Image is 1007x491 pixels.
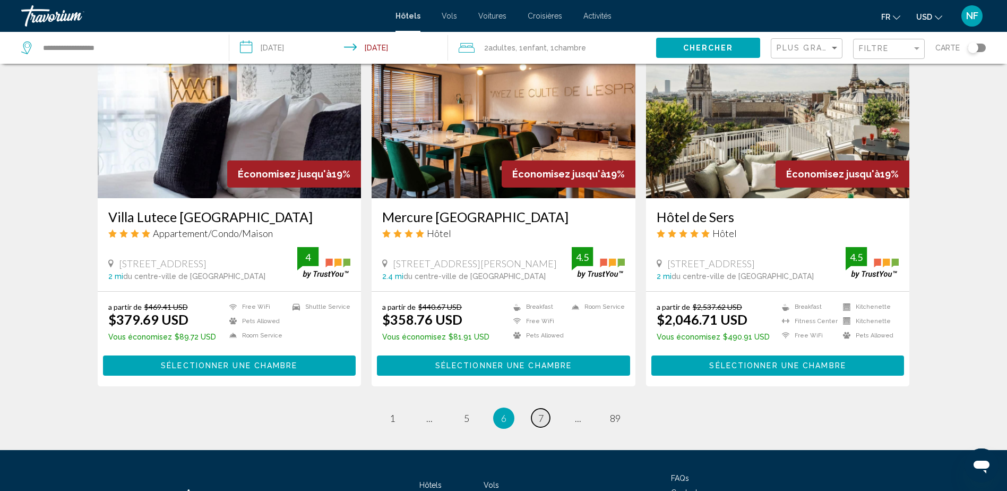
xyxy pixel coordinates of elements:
[390,412,395,424] span: 1
[651,355,905,375] button: Sélectionner une chambre
[484,40,515,55] span: 2
[547,40,586,55] span: , 1
[508,331,566,340] li: Pets Allowed
[442,12,457,20] a: Vols
[667,258,755,269] span: [STREET_ADDRESS]
[554,44,586,52] span: Chambre
[382,272,403,281] span: 2.4 mi
[916,13,932,21] span: USD
[224,331,287,340] li: Room Service
[657,272,672,281] span: 2 mi
[297,251,319,264] div: 4
[144,302,188,311] del: $469.41 USD
[657,333,720,341] span: Vous économisez
[508,317,566,326] li: Free WiFi
[657,311,747,327] ins: $2,046.71 USD
[566,302,625,311] li: Room Service
[377,358,630,370] a: Sélectionner une chambre
[672,272,814,281] span: du centre-ville de [GEOGRAPHIC_DATA]
[372,28,635,198] img: Hotel image
[508,302,566,311] li: Breakfast
[709,362,846,370] span: Sélectionner une chambre
[935,40,960,55] span: Carte
[859,44,889,53] span: Filtre
[418,302,462,311] del: $440.67 USD
[777,44,903,52] span: Plus grandes économies
[712,227,737,239] span: Hôtel
[297,247,350,278] img: trustyou-badge.svg
[846,251,867,264] div: 4.5
[575,412,581,424] span: ...
[515,40,547,55] span: , 1
[98,28,362,198] img: Hotel image
[464,412,469,424] span: 5
[538,412,544,424] span: 7
[382,333,446,341] span: Vous économisez
[382,333,489,341] p: $81.91 USD
[528,12,562,20] span: Croisières
[776,160,909,188] div: 19%
[382,302,416,311] span: a partir de
[583,12,612,20] a: Activités
[419,481,442,489] a: Hôtels
[448,32,656,64] button: Travelers: 2 adults, 1 child
[502,160,635,188] div: 19%
[161,362,297,370] span: Sélectionner une chambre
[777,302,838,311] li: Breakfast
[853,38,925,60] button: Filter
[427,227,451,239] span: Hôtel
[488,44,515,52] span: Adultes
[572,251,593,264] div: 4.5
[657,333,770,341] p: $490.91 USD
[777,44,839,53] mat-select: Sort by
[693,302,742,311] del: $2,537.62 USD
[377,355,630,375] button: Sélectionner une chambre
[656,38,760,57] button: Chercher
[657,209,899,225] a: Hôtel de Sers
[651,358,905,370] a: Sélectionner une chambre
[881,13,890,21] span: fr
[478,12,506,20] a: Voitures
[777,317,838,326] li: Fitness Center
[21,5,385,27] a: Travorium
[426,412,433,424] span: ...
[108,333,172,341] span: Vous économisez
[512,168,606,180] span: Économisez jusqu'à
[671,474,689,482] a: FAQs
[108,333,216,341] p: $89.72 USD
[108,272,123,281] span: 2 mi
[224,317,287,326] li: Pets Allowed
[683,44,734,53] span: Chercher
[403,272,546,281] span: du centre-ville de [GEOGRAPHIC_DATA]
[119,258,206,269] span: [STREET_ADDRESS]
[98,408,910,429] ul: Pagination
[108,209,351,225] a: Villa Lutece [GEOGRAPHIC_DATA]
[484,481,499,489] a: Vols
[153,227,273,239] span: Appartement/Condo/Maison
[777,331,838,340] li: Free WiFi
[287,302,350,311] li: Shuttle Service
[965,448,999,482] iframe: Bouton de lancement de la fenêtre de messagerie
[229,32,448,64] button: Check-in date: Aug 29, 2025 Check-out date: Aug 31, 2025
[960,43,986,53] button: Toggle map
[227,160,361,188] div: 19%
[646,28,910,198] img: Hotel image
[108,227,351,239] div: 4 star Apartment
[382,209,625,225] h3: Mercure [GEOGRAPHIC_DATA]
[966,11,978,21] span: NF
[393,258,557,269] span: [STREET_ADDRESS][PERSON_NAME]
[224,302,287,311] li: Free WiFi
[108,311,188,327] ins: $379.69 USD
[610,412,621,424] span: 89
[786,168,880,180] span: Économisez jusqu'à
